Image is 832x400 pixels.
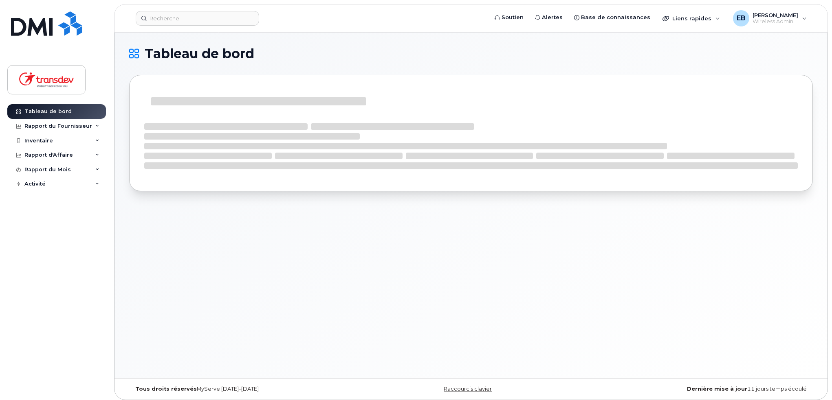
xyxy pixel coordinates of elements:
strong: Dernière mise à jour [687,386,747,392]
a: Raccourcis clavier [444,386,492,392]
div: MyServe [DATE]–[DATE] [129,386,357,392]
strong: Tous droits réservés [135,386,197,392]
span: Tableau de bord [145,48,254,60]
div: 11 jours temps écoulé [585,386,813,392]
